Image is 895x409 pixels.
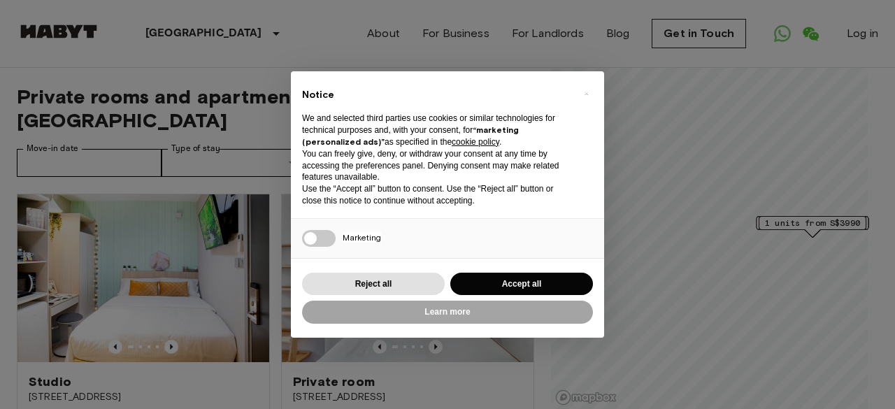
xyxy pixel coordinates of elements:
span: × [584,85,589,102]
p: Use the “Accept all” button to consent. Use the “Reject all” button or close this notice to conti... [302,183,571,207]
button: Close this notice [575,82,597,105]
strong: “marketing (personalized ads)” [302,124,519,147]
a: cookie policy [452,137,499,147]
p: We and selected third parties use cookies or similar technologies for technical purposes and, wit... [302,113,571,148]
button: Accept all [450,273,593,296]
button: Reject all [302,273,445,296]
button: Learn more [302,301,593,324]
span: Marketing [343,232,381,243]
h2: Notice [302,88,571,102]
p: You can freely give, deny, or withdraw your consent at any time by accessing the preferences pane... [302,148,571,183]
